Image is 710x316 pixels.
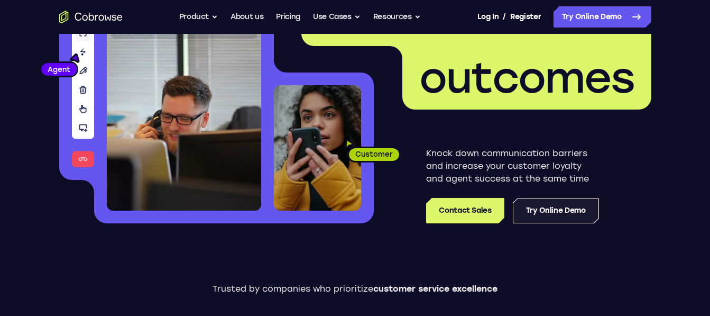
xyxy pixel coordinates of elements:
a: Register [510,6,541,28]
a: Contact Sales [426,198,504,223]
span: outcomes [419,52,634,103]
button: Product [179,6,218,28]
span: customer service excellence [373,284,497,294]
a: Go to the home page [59,11,123,23]
button: Resources [373,6,421,28]
button: Use Cases [313,6,361,28]
img: A customer support agent talking on the phone [107,22,261,211]
span: / [503,11,506,23]
p: Knock down communication barriers and increase your customer loyalty and agent success at the sam... [426,147,599,185]
a: Try Online Demo [554,6,651,28]
img: A customer holding their phone [274,85,361,211]
a: About us [230,6,263,28]
a: Pricing [276,6,300,28]
a: Try Online Demo [513,198,599,223]
a: Log In [477,6,499,28]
